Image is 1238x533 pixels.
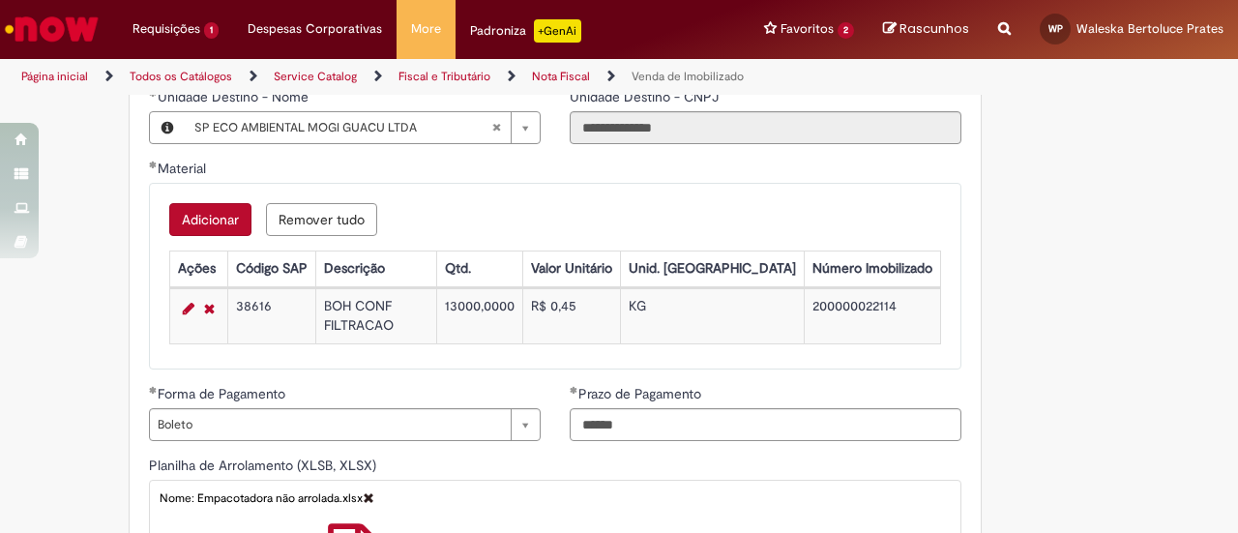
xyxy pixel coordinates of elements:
td: R$ 0,45 [522,289,620,344]
span: Obrigatório Preenchido [149,161,158,168]
span: Planilha de Arrolamento (XLSB, XLSX) [149,457,380,474]
span: Obrigatório Preenchido [570,386,578,394]
div: Padroniza [470,19,581,43]
span: More [411,19,441,39]
td: 38616 [227,289,315,344]
button: Unidade Destino - Nome, Visualizar este registro SP ECO AMBIENTAL MOGI GUACU LTDA [150,112,185,143]
span: Somente leitura - Unidade Destino - CNPJ [570,88,722,105]
button: Remove all rows for Material [266,203,377,236]
ul: Trilhas de página [15,59,811,95]
a: Nota Fiscal [532,69,590,84]
span: Obrigatório Preenchido [149,386,158,394]
th: Número Imobilizado [804,252,940,287]
span: Boleto [158,409,501,440]
a: Service Catalog [274,69,357,84]
a: Editar Linha 1 [178,297,199,320]
a: Todos os Catálogos [130,69,232,84]
span: Despesas Corporativas [248,19,382,39]
span: Requisições [133,19,200,39]
div: Nome: Empacotadora não arrolada.xlsx [155,490,956,514]
a: Remover linha 1 [199,297,220,320]
span: Favoritos [781,19,834,39]
span: SP ECO AMBIENTAL MOGI GUACU LTDA [194,112,491,143]
span: Material [158,160,210,177]
th: Unid. [GEOGRAPHIC_DATA] [620,252,804,287]
abbr: Limpar campo Unidade Destino - Nome [482,112,511,143]
span: 1 [204,22,219,39]
span: Prazo de Pagamento [578,385,705,402]
button: Add a row for Material [169,203,251,236]
th: Qtd. [436,252,522,287]
span: Waleska Bertoluce Prates [1076,20,1223,37]
td: BOH CONF FILTRACAO [315,289,436,344]
td: KG [620,289,804,344]
span: Forma de Pagamento [158,385,289,402]
p: +GenAi [534,19,581,43]
a: Fiscal e Tributário [398,69,490,84]
th: Valor Unitário [522,252,620,287]
th: Ações [169,252,227,287]
a: SP ECO AMBIENTAL MOGI GUACU LTDALimpar campo Unidade Destino - Nome [185,112,540,143]
span: 2 [838,22,854,39]
td: 200000022114 [804,289,940,344]
th: Descrição [315,252,436,287]
img: ServiceNow [2,10,102,48]
span: Unidade Destino - Nome [158,88,312,105]
a: Delete [363,491,374,504]
input: Unidade Destino - CNPJ [570,111,961,144]
a: Venda de Imobilizado [632,69,744,84]
span: WP [1048,22,1063,35]
th: Código SAP [227,252,315,287]
td: 13000,0000 [436,289,522,344]
span: Rascunhos [899,19,969,38]
a: Página inicial [21,69,88,84]
a: Rascunhos [883,20,969,39]
input: Prazo de Pagamento [570,408,961,441]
